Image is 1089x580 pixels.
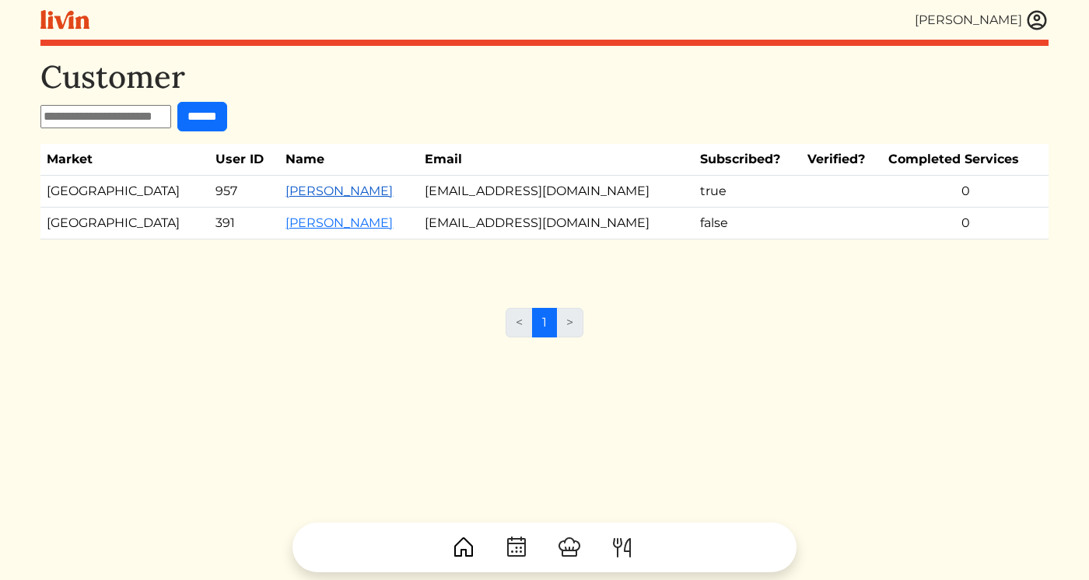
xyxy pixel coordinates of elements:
td: 0 [882,208,1049,239]
th: Market [40,144,209,176]
img: CalendarDots-5bcf9d9080389f2a281d69619e1c85352834be518fbc73d9501aef674afc0d57.svg [504,535,529,560]
h1: Customer [40,58,1049,96]
td: [GEOGRAPHIC_DATA] [40,208,209,239]
th: Subscribed? [694,144,801,176]
td: 391 [209,208,279,239]
th: Verified? [801,144,882,176]
th: User ID [209,144,279,176]
a: [PERSON_NAME] [285,215,393,230]
td: [EMAIL_ADDRESS][DOMAIN_NAME] [418,208,694,239]
td: [GEOGRAPHIC_DATA] [40,176,209,208]
img: livin-logo-a0d97d1a881af30f6274990eb6222085a2533c92bbd1e4f22c21b4f0d0e3210c.svg [40,10,89,30]
th: Completed Services [882,144,1049,176]
td: 957 [209,176,279,208]
div: [PERSON_NAME] [915,11,1022,30]
td: [EMAIL_ADDRESS][DOMAIN_NAME] [418,176,694,208]
img: ForkKnife-55491504ffdb50bab0c1e09e7649658475375261d09fd45db06cec23bce548bf.svg [610,535,635,560]
a: [PERSON_NAME] [285,183,393,198]
a: 1 [532,308,557,337]
img: House-9bf13187bcbb5817f509fe5e7408150f90897510c4275e13d0d5fca38e0b5951.svg [451,535,476,560]
img: ChefHat-a374fb509e4f37eb0702ca99f5f64f3b6956810f32a249b33092029f8484b388.svg [557,535,582,560]
nav: Page [506,308,583,350]
th: Name [279,144,418,176]
img: user_account-e6e16d2ec92f44fc35f99ef0dc9cddf60790bfa021a6ecb1c896eb5d2907b31c.svg [1025,9,1049,32]
td: true [694,176,801,208]
td: 0 [882,176,1049,208]
td: false [694,208,801,239]
th: Email [418,144,694,176]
